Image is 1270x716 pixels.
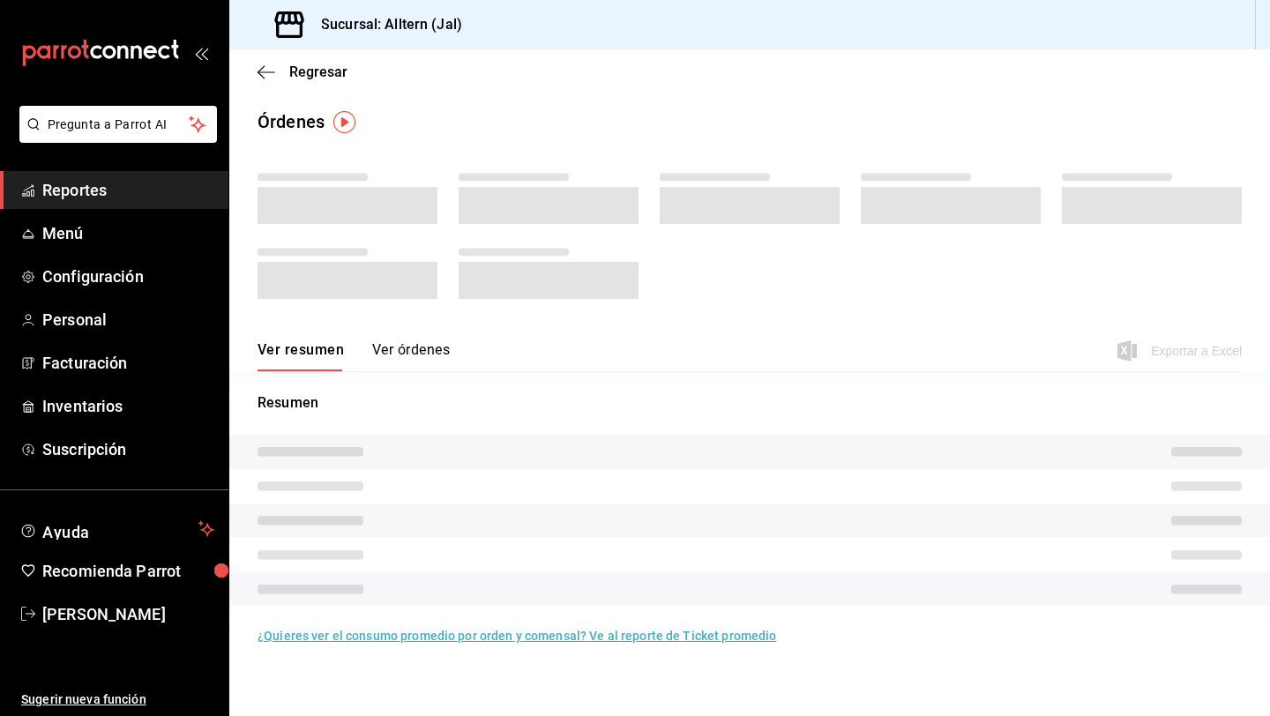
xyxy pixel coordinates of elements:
span: Facturación [42,351,214,375]
span: Pregunta a Parrot AI [48,116,190,134]
a: Pregunta a Parrot AI [12,128,217,146]
button: Ver órdenes [372,341,450,371]
span: Recomienda Parrot [42,559,214,583]
button: Ver resumen [258,341,344,371]
span: Configuración [42,265,214,288]
img: Tooltip marker [333,111,355,133]
h3: Sucursal: Alltern (Jal) [307,14,462,35]
button: Regresar [258,63,347,80]
span: Regresar [289,63,347,80]
span: Suscripción [42,437,214,461]
div: Órdenes [258,108,325,135]
a: ¿Quieres ver el consumo promedio por orden y comensal? Ve al reporte de Ticket promedio [258,629,776,643]
span: Sugerir nueva función [21,690,214,709]
button: open_drawer_menu [194,46,208,60]
span: Personal [42,308,214,332]
span: Inventarios [42,394,214,418]
span: Menú [42,221,214,245]
button: Pregunta a Parrot AI [19,106,217,143]
span: [PERSON_NAME] [42,602,214,626]
span: Ayuda [42,518,191,540]
div: navigation tabs [258,341,450,371]
p: Resumen [258,392,1242,414]
span: Reportes [42,178,214,202]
